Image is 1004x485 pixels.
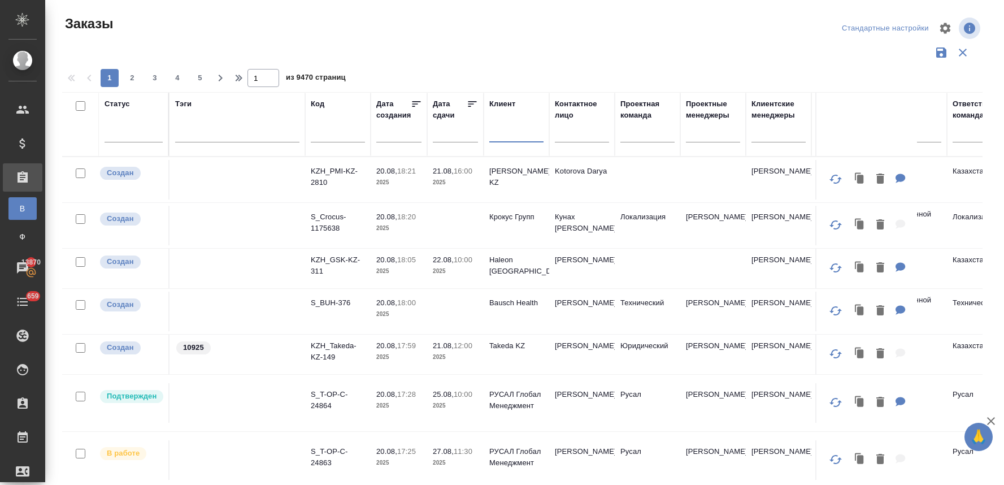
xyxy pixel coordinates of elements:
[746,440,811,480] td: [PERSON_NAME]
[549,206,615,245] td: Кунах [PERSON_NAME]
[489,98,515,110] div: Клиент
[680,335,746,374] td: [PERSON_NAME]
[849,257,871,280] button: Клонировать
[811,160,947,200] td: (KZ) ТОО «Атлас Лэнгвидж Сервисез»
[183,342,204,353] p: 10925
[489,166,544,188] p: [PERSON_NAME] KZ
[107,448,140,459] p: В работе
[105,98,130,110] div: Статус
[20,291,46,302] span: 659
[489,340,544,352] p: Takeda KZ
[454,447,472,456] p: 11:30
[871,168,890,191] button: Удалить
[99,297,163,313] div: Выставляется автоматически при создании заказа
[433,266,478,277] p: 2025
[549,292,615,331] td: [PERSON_NAME]
[811,249,947,288] td: (KZ) ТОО «Атлас Лэнгвидж Сервисез»
[311,340,365,363] p: KZH_Takeda-KZ-149
[952,42,973,63] button: Сбросить фильтры
[811,335,947,374] td: (KZ) ТОО «Атлас Лэнгвидж Сервисез»
[376,400,421,412] p: 2025
[397,341,416,350] p: 17:59
[811,203,947,248] td: (OTP) Общество с ограниченной ответственностью «Вектор Развития»
[555,98,609,121] div: Контактное лицо
[489,254,544,277] p: Haleon [GEOGRAPHIC_DATA]
[890,300,911,323] button: Для КМ: пример - заказ S_BUH-356
[376,256,397,264] p: 20.08,
[489,389,544,412] p: РУСАЛ Глобал Менеджмент
[376,390,397,399] p: 20.08,
[849,214,871,237] button: Клонировать
[489,297,544,309] p: Bausch Health
[397,256,416,264] p: 18:05
[849,391,871,414] button: Клонировать
[376,309,421,320] p: 2025
[376,266,421,277] p: 2025
[549,440,615,480] td: [PERSON_NAME]
[964,423,993,451] button: 🙏
[680,383,746,423] td: [PERSON_NAME]
[175,98,192,110] div: Тэги
[433,400,478,412] p: 2025
[615,383,680,423] td: Русал
[822,297,849,324] button: Обновить
[822,340,849,367] button: Обновить
[822,389,849,416] button: Обновить
[746,335,811,374] td: [PERSON_NAME]
[454,256,472,264] p: 10:00
[746,292,811,331] td: [PERSON_NAME]
[686,98,740,121] div: Проектные менеджеры
[311,446,365,469] p: S_T-OP-C-24863
[871,214,890,237] button: Удалить
[489,446,544,469] p: РУСАЛ Глобал Менеджмент
[871,448,890,471] button: Удалить
[62,15,113,33] span: Заказы
[191,72,209,84] span: 5
[932,15,959,42] span: Настроить таблицу
[146,72,164,84] span: 3
[8,197,37,220] a: В
[376,447,397,456] p: 20.08,
[3,254,42,282] a: 13870
[433,167,454,175] p: 21.08,
[811,383,947,423] td: (ТУ) ООО "Трактат"
[680,292,746,331] td: [PERSON_NAME]
[751,98,806,121] div: Клиентские менеджеры
[433,447,454,456] p: 27.08,
[107,167,134,179] p: Создан
[969,425,988,449] span: 🙏
[311,211,365,234] p: S_Crocus-1175638
[168,72,186,84] span: 4
[849,168,871,191] button: Клонировать
[871,257,890,280] button: Удалить
[8,226,37,248] a: Ф
[376,98,411,121] div: Дата создания
[15,257,47,268] span: 13870
[871,343,890,366] button: Удалить
[376,341,397,350] p: 20.08,
[99,211,163,227] div: Выставляется автоматически при создании заказа
[311,166,365,188] p: KZH_PMI-KZ-2810
[376,223,421,234] p: 2025
[454,167,472,175] p: 16:00
[311,297,365,309] p: S_BUH-376
[549,249,615,288] td: [PERSON_NAME]
[168,69,186,87] button: 4
[822,446,849,473] button: Обновить
[849,343,871,366] button: Клонировать
[489,211,544,223] p: Крокус Групп
[549,383,615,423] td: [PERSON_NAME]
[433,256,454,264] p: 22.08,
[107,213,134,224] p: Создан
[376,352,421,363] p: 2025
[931,42,952,63] button: Сохранить фильтры
[849,448,871,471] button: Клонировать
[99,254,163,270] div: Выставляется автоматически при создании заказа
[746,383,811,423] td: [PERSON_NAME]
[746,249,811,288] td: [PERSON_NAME]
[311,98,324,110] div: Код
[376,457,421,469] p: 2025
[376,298,397,307] p: 20.08,
[175,340,299,356] div: 10925
[822,166,849,193] button: Обновить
